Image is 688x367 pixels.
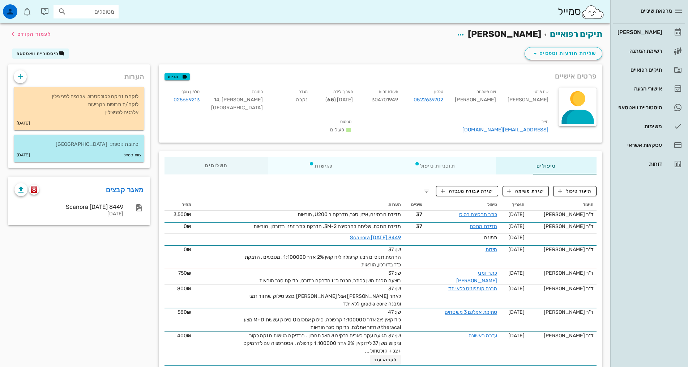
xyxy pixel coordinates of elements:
a: תיקים רפואיים [550,29,602,39]
span: שן: 47 לידוקאין 2% אדר 1:100000 קרפולה. סילוק אמלגם O סילוק עששת M+D מצע theracal שחזור אמלגם. בד... [244,309,401,330]
div: משימות [616,123,662,129]
a: 025669213 [174,96,200,104]
a: עסקאות אשראי [613,136,685,154]
span: פרטים אישיים [555,70,597,82]
small: שם פרטי [534,89,548,94]
div: רשימת המתנה [616,48,662,54]
div: הערות [8,64,150,85]
span: פעילים [330,127,344,133]
span: מדידת מתכת, שליחה לחרסינה 3M-2. הדבקת כתר זמני בדורלון, הוראות [253,223,401,229]
span: תג [21,6,26,10]
th: שיניים [404,199,425,211]
button: לעמוד הקודם [9,28,51,41]
span: 0₪ [184,246,191,253]
div: ד"ר [PERSON_NAME] [530,308,594,316]
th: תאריך [500,199,527,211]
button: לקרוא עוד [370,355,401,365]
a: מדידת מתכת [470,223,497,229]
div: ד"ר [PERSON_NAME] [530,285,594,292]
span: 750₪ [178,270,191,276]
div: סמייל [558,4,604,20]
span: 0₪ [184,223,191,229]
div: ד"ר [PERSON_NAME] [530,211,594,218]
a: דוחות [613,155,685,173]
div: [PERSON_NAME] [449,86,501,116]
span: תשלומים [205,163,227,168]
span: [DATE] [508,333,525,339]
button: היסטוריית וואטסאפ [12,48,69,59]
small: צוות סמייל [124,151,141,159]
button: תגיות [164,73,190,80]
small: מגדר [299,89,308,94]
div: Scanora [DATE] 8449 [14,203,123,210]
th: טיפול [426,199,500,211]
small: סטטוס [340,119,352,124]
a: Scanora [DATE] 8449 [350,235,401,241]
img: scanora logo [31,186,38,193]
div: נקבה [269,86,314,116]
strong: 65 [327,97,334,103]
small: שם משפחה [477,89,496,94]
a: משימות [613,118,685,135]
span: [DATE] [508,211,525,218]
div: אישורי הגעה [616,86,662,92]
span: מדידת חרסינה, איזון סגר, הדבקה ב U200, הוראות [298,211,401,218]
span: 37 [407,223,422,230]
small: תאריך לידה [333,89,353,94]
div: [DATE] [14,211,123,217]
a: 0522639702 [414,96,443,104]
div: טיפולים [496,157,597,174]
span: תיעוד טיפול [558,188,592,194]
button: תיעוד טיפול [553,186,597,196]
div: פגישות [268,157,373,174]
span: היסטוריית וואטסאפ [17,51,59,56]
span: שן: 37 לאחר [PERSON_NAME] אצל [PERSON_NAME] בוצע סילוק שחזור זמני ומבנה gradia core ללא יתד [248,286,401,307]
span: לעמוד הקודם [17,31,51,37]
span: [DATE] [508,223,525,229]
span: שליחת הודעות וטפסים [531,49,596,58]
th: הערות [194,199,404,211]
button: scanora logo [29,185,39,195]
span: לקרוא עוד [374,357,397,362]
button: יצירת משימה [503,186,549,196]
span: 400₪ [177,333,191,339]
a: מבנה קומפוזיט ללא יתד [448,286,497,292]
span: [DATE] [508,309,525,315]
a: מידות [486,246,497,253]
button: יצירת עבודת מעבדה [436,186,498,196]
div: דוחות [616,161,662,167]
small: [DATE] [17,151,30,159]
span: 3,500₪ [174,211,192,218]
span: יצירת עבודת מעבדה [441,188,493,194]
a: כתר זמני [PERSON_NAME] [456,270,497,284]
p: לוקחת זריקה לכולסטרול. אלרגיה לפניצילין לוקח/ת תרופות בקביעות אלרגיה לפניצילין [20,93,138,117]
span: [DATE] [508,246,525,253]
p: כתובת נוספת: [GEOGRAPHIC_DATA] [20,140,138,148]
span: שן: 37 הגיעה עקב כאבים חזקים שמאל תחתון . בבדיקה רגישות חזקה לקור וניקוש משן 37 לידוקאין 2% אדר 1... [243,333,401,354]
a: כתר חרסינה בסיס [459,211,497,218]
a: תגהיסטוריית וואטסאפ [613,99,685,116]
a: רשימת המתנה [613,42,685,60]
a: מאגר קבצים [106,184,144,195]
div: תוכניות טיפול [373,157,496,174]
span: [DATE] ( ) [325,97,353,103]
th: תיעוד [527,199,597,211]
a: תיקים רפואיים [613,61,685,79]
span: [DATE] [508,286,525,292]
span: תמונה [484,235,497,241]
div: ד"ר [PERSON_NAME] [530,223,594,230]
small: תעודת זהות [379,89,398,94]
div: ד"ר [PERSON_NAME] [530,246,594,253]
img: SmileCloud logo [581,5,604,19]
div: היסטוריית וואטסאפ [616,105,662,110]
span: 580₪ [178,309,191,315]
small: טלפון [434,89,444,94]
small: טלפון נוסף [181,89,200,94]
span: 800₪ [177,286,191,292]
span: שן: 37 בוצעה הכנת השן לכתר, הכנת כ"ז הדבקה בדורלון בדיקת סגר הוראות [259,270,401,284]
span: [DATE] [508,235,525,241]
span: מרפאת שיניים [641,8,672,14]
span: , [219,97,221,103]
span: 304701949 [372,97,398,103]
div: עסקאות אשראי [616,142,662,148]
